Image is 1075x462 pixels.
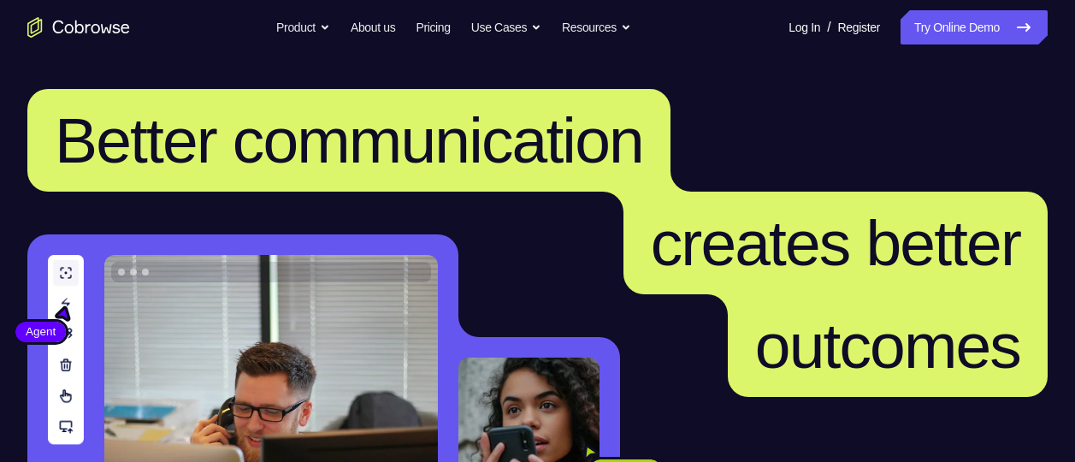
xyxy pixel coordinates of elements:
[651,207,1020,279] span: creates better
[416,10,450,44] a: Pricing
[789,10,820,44] a: Log In
[755,310,1020,382] span: outcomes
[838,10,880,44] a: Register
[351,10,395,44] a: About us
[471,10,541,44] button: Use Cases
[27,17,130,38] a: Go to the home page
[827,17,830,38] span: /
[55,104,643,176] span: Better communication
[276,10,330,44] button: Product
[901,10,1048,44] a: Try Online Demo
[562,10,631,44] button: Resources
